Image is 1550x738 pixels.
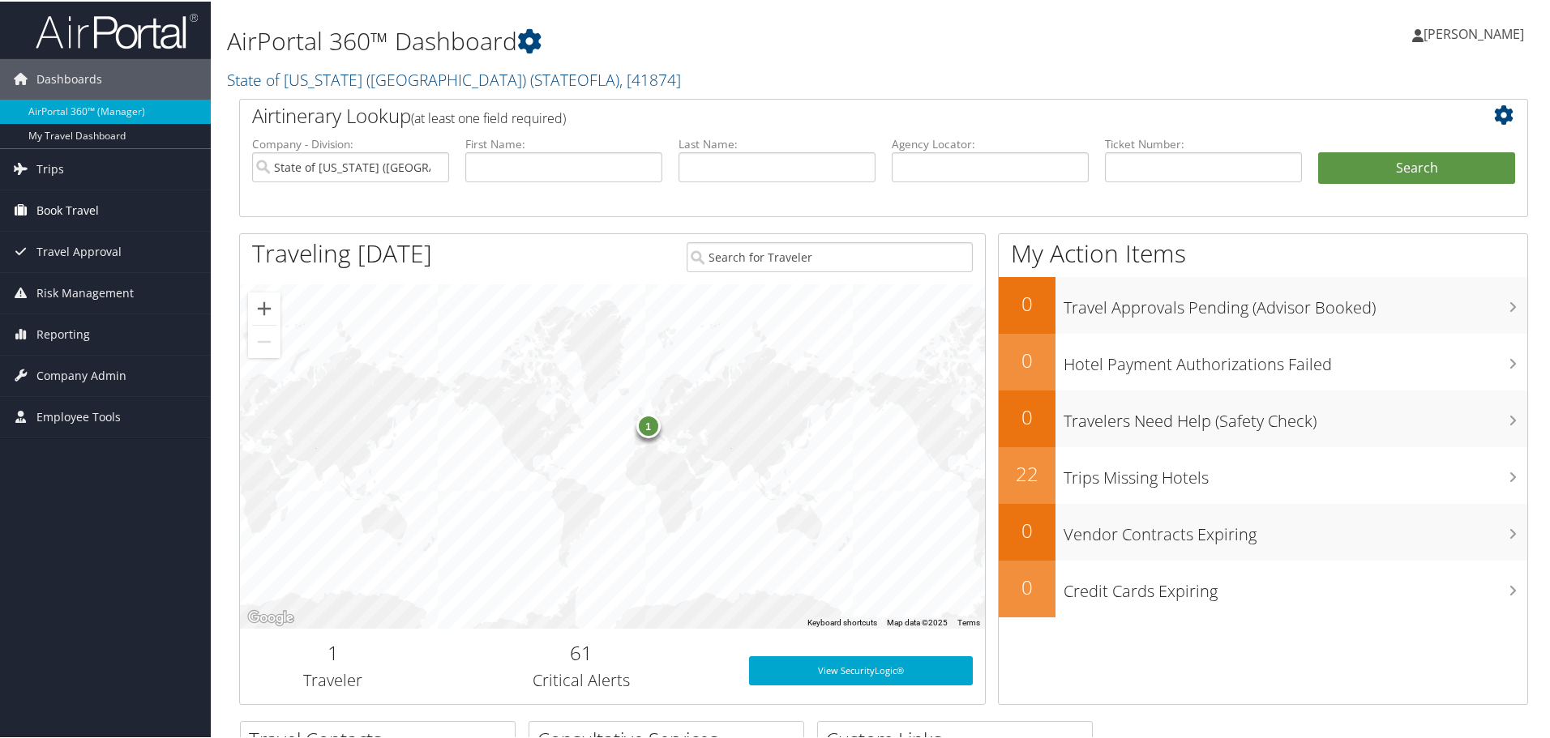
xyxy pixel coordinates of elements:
[530,67,619,89] span: ( STATEOFLA )
[887,616,948,625] span: Map data ©2025
[636,412,660,436] div: 1
[36,395,121,436] span: Employee Tools
[1064,400,1527,431] h3: Travelers Need Help (Safety Check)
[1064,343,1527,374] h3: Hotel Payment Authorizations Failed
[999,515,1055,543] h2: 0
[999,572,1055,599] h2: 0
[999,446,1527,502] a: 22Trips Missing Hotels
[1064,570,1527,601] h3: Credit Cards Expiring
[999,459,1055,486] h2: 22
[36,230,122,271] span: Travel Approval
[679,134,876,151] label: Last Name:
[36,313,90,353] span: Reporting
[36,354,126,395] span: Company Admin
[999,332,1527,389] a: 0Hotel Payment Authorizations Failed
[248,291,280,323] button: Zoom in
[999,389,1527,446] a: 0Travelers Need Help (Safety Check)
[999,235,1527,269] h1: My Action Items
[411,108,566,126] span: (at least one field required)
[1318,151,1515,183] button: Search
[892,134,1089,151] label: Agency Locator:
[1064,514,1527,544] h3: Vendor Contracts Expiring
[252,638,414,665] h2: 1
[1424,23,1524,41] span: [PERSON_NAME]
[248,324,280,356] button: Zoom out
[36,147,64,188] span: Trips
[999,288,1055,316] h2: 0
[999,502,1527,559] a: 0Vendor Contracts Expiring
[252,668,414,690] h3: Traveler
[36,271,134,312] span: Risk Management
[252,100,1408,128] h2: Airtinerary Lookup
[227,23,1103,57] h1: AirPortal 360™ Dashboard
[999,345,1055,373] h2: 0
[957,616,980,625] a: Terms (opens in new tab)
[252,235,432,269] h1: Traveling [DATE]
[36,58,102,98] span: Dashboards
[465,134,662,151] label: First Name:
[807,616,877,627] button: Keyboard shortcuts
[252,134,449,151] label: Company - Division:
[36,11,198,49] img: airportal-logo.png
[227,67,681,89] a: State of [US_STATE] ([GEOGRAPHIC_DATA])
[439,668,725,690] h3: Critical Alerts
[619,67,681,89] span: , [ 41874 ]
[999,275,1527,332] a: 0Travel Approvals Pending (Advisor Booked)
[999,559,1527,616] a: 0Credit Cards Expiring
[1064,287,1527,318] h3: Travel Approvals Pending (Advisor Booked)
[687,241,973,271] input: Search for Traveler
[749,655,973,684] a: View SecurityLogic®
[999,402,1055,429] h2: 0
[1105,134,1302,151] label: Ticket Number:
[1064,457,1527,488] h3: Trips Missing Hotels
[36,189,99,229] span: Book Travel
[439,638,725,665] h2: 61
[1412,8,1540,57] a: [PERSON_NAME]
[244,606,298,627] a: Open this area in Google Maps (opens a new window)
[244,606,298,627] img: Google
